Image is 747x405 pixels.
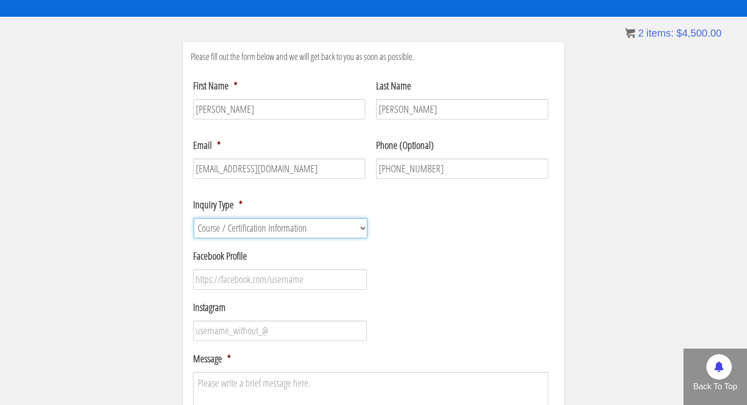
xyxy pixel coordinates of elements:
[193,352,231,365] label: Message
[625,28,635,38] img: icon11.png
[376,139,434,152] label: Phone (Optional)
[676,27,722,39] bdi: 4,500.00
[193,321,367,341] input: username_without_@
[646,27,673,39] span: items:
[625,27,722,39] a: 2 items: $4,500.00
[193,198,242,211] label: Inquiry Type
[191,52,556,62] h4: Please fill out the form below and we will get back to you as soon as possible.
[676,27,682,39] span: $
[193,250,247,263] label: Facebook Profile
[376,99,548,119] input: Last Name
[193,269,367,290] input: https://facebook.com/username
[193,139,221,152] label: Email
[193,159,365,179] input: Email
[376,79,411,92] label: Last Name
[193,301,226,314] label: Instagram
[193,79,237,92] label: First Name
[638,27,643,39] span: 2
[193,99,365,119] input: First Name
